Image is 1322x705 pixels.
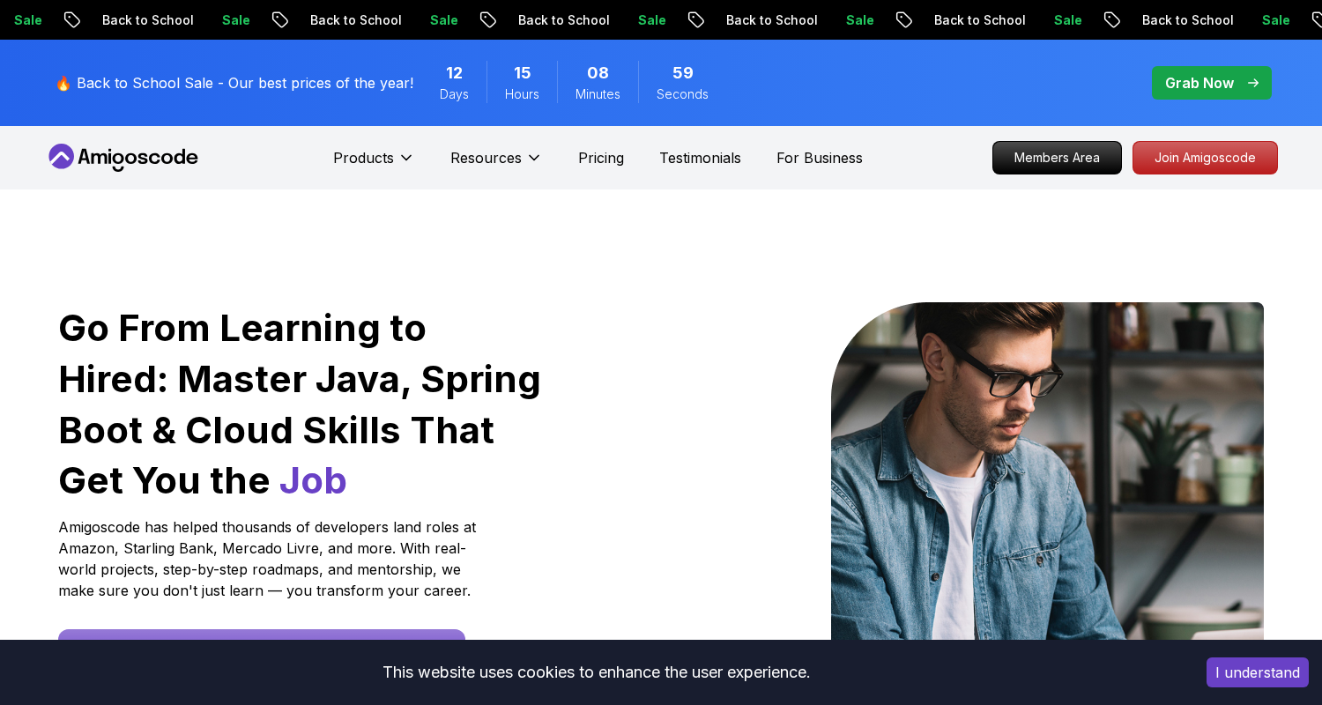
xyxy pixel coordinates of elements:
[279,457,347,502] span: Job
[709,11,829,29] p: Back to School
[917,11,1037,29] p: Back to School
[55,72,413,93] p: 🔥 Back to School Sale - Our best prices of the year!
[992,141,1122,174] a: Members Area
[1165,72,1234,93] p: Grab Now
[587,61,609,85] span: 8 Minutes
[578,147,624,168] a: Pricing
[1245,11,1302,29] p: Sale
[293,11,413,29] p: Back to School
[1125,11,1245,29] p: Back to School
[576,85,620,103] span: Minutes
[501,11,621,29] p: Back to School
[450,147,522,168] p: Resources
[1207,657,1309,687] button: Accept cookies
[58,629,465,672] a: Start Free [DATE] - Build Your First Project This Week
[58,302,544,506] h1: Go From Learning to Hired: Master Java, Spring Boot & Cloud Skills That Get You the
[440,85,469,103] span: Days
[446,61,463,85] span: 12 Days
[58,516,481,601] p: Amigoscode has helped thousands of developers land roles at Amazon, Starling Bank, Mercado Livre,...
[1133,142,1277,174] p: Join Amigoscode
[657,85,709,103] span: Seconds
[205,11,262,29] p: Sale
[13,653,1180,692] div: This website uses cookies to enhance the user experience.
[413,11,470,29] p: Sale
[776,147,863,168] a: For Business
[993,142,1121,174] p: Members Area
[621,11,678,29] p: Sale
[829,11,886,29] p: Sale
[333,147,394,168] p: Products
[1037,11,1094,29] p: Sale
[450,147,543,182] button: Resources
[505,85,539,103] span: Hours
[514,61,531,85] span: 15 Hours
[1133,141,1278,174] a: Join Amigoscode
[333,147,415,182] button: Products
[659,147,741,168] a: Testimonials
[85,11,205,29] p: Back to School
[672,61,694,85] span: 59 Seconds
